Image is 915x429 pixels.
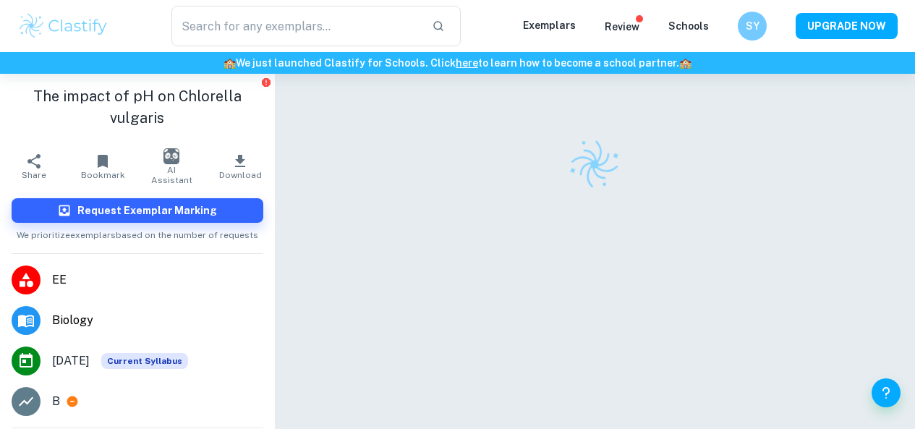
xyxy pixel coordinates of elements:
[163,148,179,164] img: AI Assistant
[224,57,236,69] span: 🏫
[456,57,478,69] a: here
[81,170,125,180] span: Bookmark
[12,198,263,223] button: Request Exemplar Marking
[206,146,275,187] button: Download
[17,223,258,242] span: We prioritize exemplars based on the number of requests
[872,378,901,407] button: Help and Feedback
[744,18,761,34] h6: SY
[3,55,912,71] h6: We just launched Clastify for Schools. Click to learn how to become a school partner.
[69,146,137,187] button: Bookmark
[52,393,60,410] p: B
[738,12,767,41] button: SY
[52,312,263,329] span: Biology
[562,132,628,197] img: Clastify logo
[523,17,576,33] p: Exemplars
[101,353,188,369] span: Current Syllabus
[171,6,420,46] input: Search for any exemplars...
[605,19,639,35] p: Review
[52,271,263,289] span: EE
[17,12,109,41] img: Clastify logo
[137,146,206,187] button: AI Assistant
[101,353,188,369] div: This exemplar is based on the current syllabus. Feel free to refer to it for inspiration/ideas wh...
[796,13,898,39] button: UPGRADE NOW
[52,352,90,370] span: [DATE]
[12,85,263,129] h1: The impact of pH on Chlorella vulgaris
[668,20,709,32] a: Schools
[679,57,691,69] span: 🏫
[219,170,262,180] span: Download
[77,203,217,218] h6: Request Exemplar Marking
[22,170,46,180] span: Share
[146,165,197,185] span: AI Assistant
[261,77,272,88] button: Report issue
